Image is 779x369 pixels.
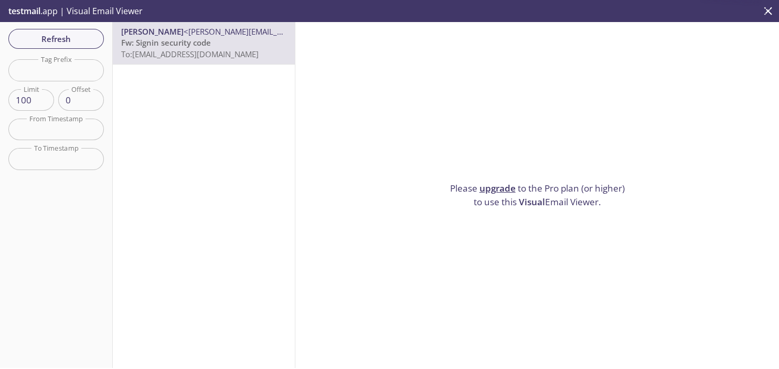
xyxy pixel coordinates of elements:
[445,182,629,208] p: Please to the Pro plan (or higher) to use this Email Viewer.
[519,196,545,208] span: Visual
[184,26,380,37] span: <[PERSON_NAME][EMAIL_ADDRESS][DOMAIN_NAME]>
[121,26,184,37] span: [PERSON_NAME]
[121,37,211,48] span: Fw: Signin security code
[8,29,104,49] button: Refresh
[17,32,95,46] span: Refresh
[479,182,516,194] a: upgrade
[8,5,40,17] span: testmail
[121,49,259,59] span: To: [EMAIL_ADDRESS][DOMAIN_NAME]
[113,22,295,65] nav: emails
[113,22,295,64] div: [PERSON_NAME]<[PERSON_NAME][EMAIL_ADDRESS][DOMAIN_NAME]>Fw: Signin security codeTo:[EMAIL_ADDRESS...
